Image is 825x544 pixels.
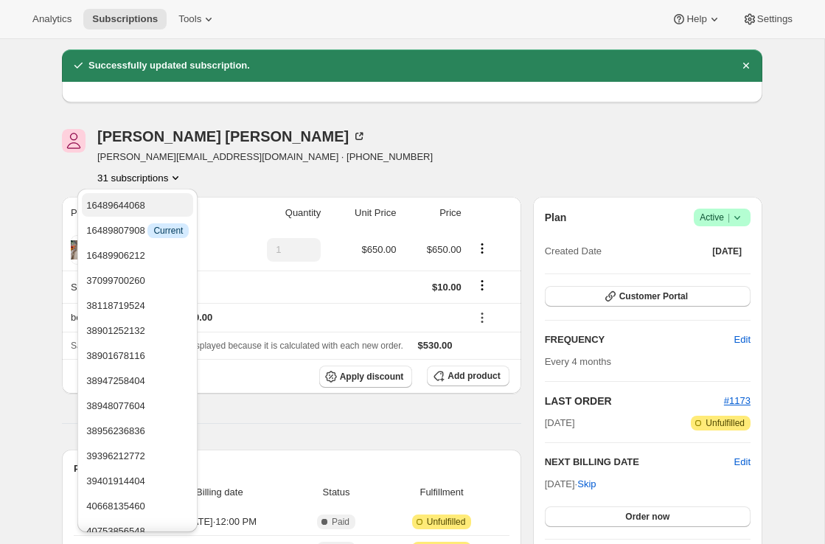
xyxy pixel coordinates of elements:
[86,501,145,512] span: 40668135460
[728,212,730,223] span: |
[82,369,193,392] button: 38947258404
[418,340,453,351] span: $530.00
[86,250,145,261] span: 16489906212
[470,277,494,293] button: Shipping actions
[545,394,724,408] h2: LAST ORDER
[86,400,145,411] span: 38948077604
[86,225,189,236] span: 16489807908
[32,13,72,25] span: Analytics
[82,318,193,342] button: 38901252132
[232,197,325,229] th: Quantity
[86,350,145,361] span: 38901678116
[427,366,509,386] button: Add product
[686,13,706,25] span: Help
[86,475,145,487] span: 39401914404
[545,210,567,225] h2: Plan
[663,9,730,29] button: Help
[97,150,433,164] span: [PERSON_NAME][EMAIL_ADDRESS][DOMAIN_NAME] · [PHONE_NUMBER]
[170,9,225,29] button: Tools
[86,375,145,386] span: 38947258404
[448,370,500,382] span: Add product
[83,9,167,29] button: Subscriptions
[82,293,193,317] button: 38118719524
[340,371,404,383] span: Apply discount
[71,310,462,325] div: box-discount-KT7BWJ
[325,197,400,229] th: Unit Price
[332,516,349,528] span: Paid
[545,455,734,470] h2: NEXT BILLING DATE
[82,268,193,292] button: 37099700260
[97,129,366,144] div: [PERSON_NAME] [PERSON_NAME]
[82,469,193,492] button: 39401914404
[24,9,80,29] button: Analytics
[82,519,193,543] button: 40753856548
[577,477,596,492] span: Skip
[706,417,745,429] span: Unfulfilled
[427,244,462,255] span: $650.00
[82,243,193,267] button: 16489906212
[82,344,193,367] button: 38901678116
[86,450,145,461] span: 39396212772
[82,218,193,242] button: 16489807908 InfoCurrent
[82,193,193,217] button: 16489644068
[757,13,793,25] span: Settings
[619,290,688,302] span: Customer Portal
[82,394,193,417] button: 38948077604
[724,394,751,408] button: #1173
[736,55,756,76] button: Dismiss notification
[432,282,462,293] span: $10.00
[568,472,605,496] button: Skip
[82,494,193,517] button: 40668135460
[74,461,509,476] h2: Payment attempts
[88,58,250,73] h2: Successfully updated subscription.
[400,197,465,229] th: Price
[427,516,466,528] span: Unfulfilled
[725,328,759,352] button: Edit
[319,366,413,388] button: Apply discount
[62,129,86,153] span: Emily Yuhas
[150,485,289,500] span: Billing date
[86,526,145,537] span: 40753856548
[734,332,751,347] span: Edit
[545,506,751,527] button: Order now
[470,240,494,257] button: Product actions
[734,455,751,470] button: Edit
[712,245,742,257] span: [DATE]
[82,419,193,442] button: 38956236836
[86,275,145,286] span: 37099700260
[361,244,396,255] span: $650.00
[724,395,751,406] a: #1173
[62,197,232,229] th: Product
[86,325,145,336] span: 38901252132
[700,210,745,225] span: Active
[82,444,193,467] button: 39396212772
[299,485,375,500] span: Status
[625,511,669,523] span: Order now
[178,13,201,25] span: Tools
[71,341,403,351] span: Sales tax (if applicable) is not displayed because it is calculated with each new order.
[545,244,602,259] span: Created Date
[86,425,145,436] span: 38956236836
[92,13,158,25] span: Subscriptions
[86,200,145,211] span: 16489644068
[153,225,183,237] span: Current
[545,356,611,367] span: Every 4 months
[97,170,183,185] button: Product actions
[545,332,734,347] h2: FREQUENCY
[734,9,801,29] button: Settings
[86,300,145,311] span: 38118719524
[150,515,289,529] span: [DATE] · 12:00 PM
[703,241,751,262] button: [DATE]
[383,485,500,500] span: Fulfillment
[545,286,751,307] button: Customer Portal
[62,271,232,303] th: Shipping
[545,416,575,430] span: [DATE]
[545,478,596,489] span: [DATE] ·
